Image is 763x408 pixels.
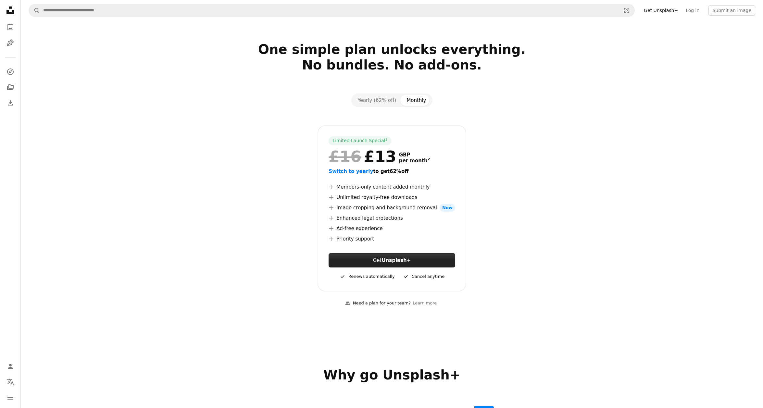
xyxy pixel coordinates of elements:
[381,257,411,263] strong: Unsplash+
[329,214,455,222] li: Enhanced legal protections
[329,253,455,267] button: GetUnsplash+
[682,5,703,16] a: Log in
[640,5,682,16] a: Get Unsplash+
[329,148,361,165] span: £16
[329,168,373,174] span: Switch to yearly
[181,42,602,88] h2: One simple plan unlocks everything. No bundles. No add-ons.
[329,204,455,212] li: Image cropping and background removal
[4,376,17,389] button: Language
[181,367,602,383] h2: Why go Unsplash+
[329,167,408,175] button: Switch to yearlyto get62%off
[399,152,430,158] span: GBP
[345,300,411,307] div: Need a plan for your team?
[401,95,431,106] button: Monthly
[426,158,432,164] a: 2
[329,148,396,165] div: £13
[399,158,430,164] span: per month
[4,360,17,373] a: Log in / Sign up
[4,4,17,18] a: Home — Unsplash
[428,157,430,161] sup: 2
[4,36,17,49] a: Illustrations
[411,298,439,309] a: Learn more
[329,183,455,191] li: Members-only content added monthly
[4,81,17,94] a: Collections
[329,235,455,243] li: Priority support
[4,391,17,404] button: Menu
[329,193,455,201] li: Unlimited royalty-free downloads
[708,5,755,16] button: Submit an image
[329,225,455,232] li: Ad-free experience
[4,65,17,78] a: Explore
[4,21,17,34] a: Photos
[619,4,634,17] button: Visual search
[353,95,402,106] button: Yearly (62% off)
[29,4,635,17] form: Find visuals sitewide
[440,204,455,212] span: New
[4,96,17,109] a: Download History
[339,273,395,280] div: Renews automatically
[385,137,388,141] sup: 1
[403,273,444,280] div: Cancel anytime
[329,136,391,145] div: Limited Launch Special
[384,138,389,144] a: 1
[29,4,40,17] button: Search Unsplash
